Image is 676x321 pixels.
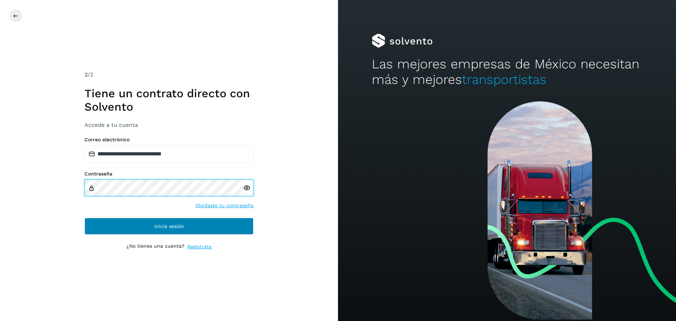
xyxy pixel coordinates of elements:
[372,56,642,88] h2: Las mejores empresas de México necesitan más y mejores
[84,137,254,143] label: Correo electrónico
[195,202,254,209] a: Olvidaste tu contraseña
[84,171,254,177] label: Contraseña
[126,243,184,251] p: ¿No tienes una cuenta?
[84,218,254,235] button: Inicia sesión
[84,87,254,114] h1: Tiene un contrato directo con Solvento
[187,243,212,251] a: Regístrate
[84,122,254,128] h3: Accede a tu cuenta
[462,72,546,87] span: transportistas
[154,224,184,229] span: Inicia sesión
[84,70,254,79] div: /2
[84,71,88,78] span: 2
